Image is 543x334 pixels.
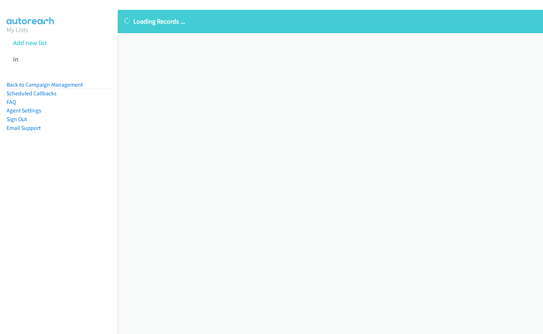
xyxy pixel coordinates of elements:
[7,116,27,123] a: Sign Out
[7,107,41,114] a: Agent Settings
[124,16,536,26] p: Loading Records ...
[7,81,83,88] a: Back to Campaign Management
[7,25,28,34] a: My Lists
[13,55,19,63] a: In
[13,39,47,47] a: Add new list
[7,124,41,131] a: Email Support
[7,90,57,97] a: Scheduled Callbacks
[7,99,16,106] a: FAQ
